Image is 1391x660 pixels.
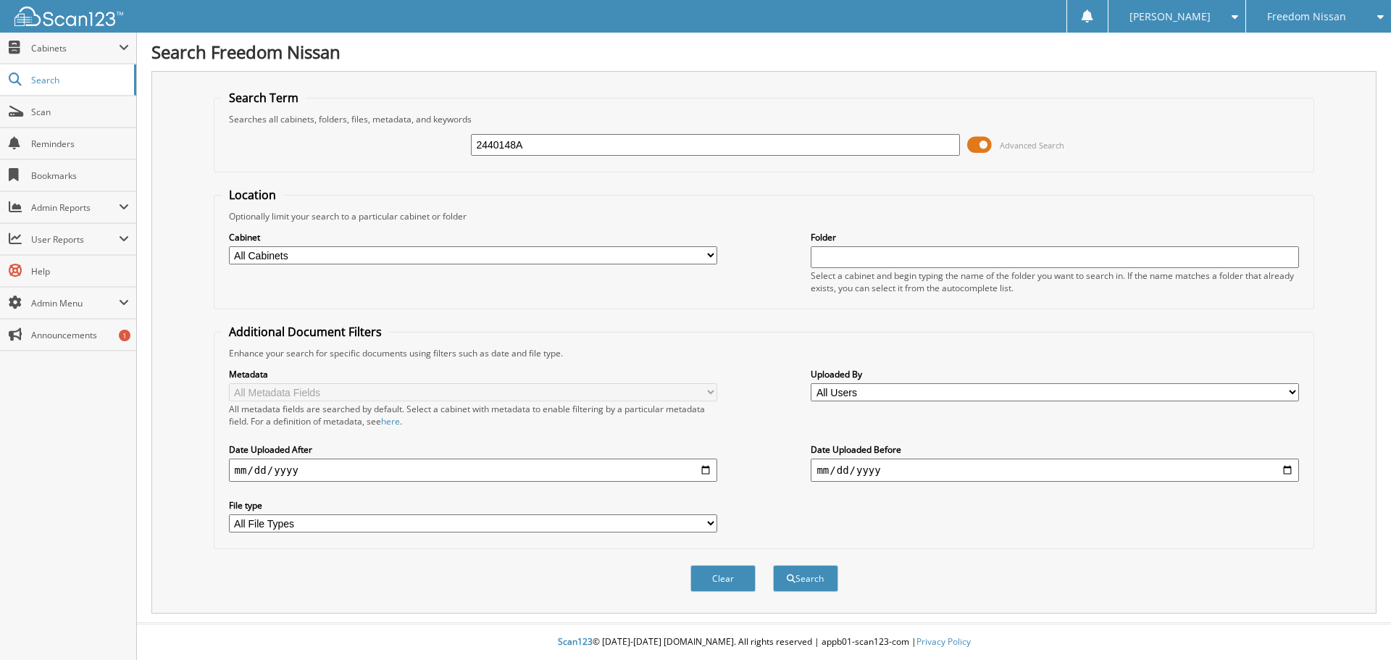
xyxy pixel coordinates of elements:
[31,42,119,54] span: Cabinets
[222,324,389,340] legend: Additional Document Filters
[811,443,1299,456] label: Date Uploaded Before
[229,368,717,380] label: Metadata
[31,265,129,277] span: Help
[811,270,1299,294] div: Select a cabinet and begin typing the name of the folder you want to search in. If the name match...
[222,90,306,106] legend: Search Term
[31,329,129,341] span: Announcements
[31,233,119,246] span: User Reports
[31,201,119,214] span: Admin Reports
[690,565,756,592] button: Clear
[137,625,1391,660] div: © [DATE]-[DATE] [DOMAIN_NAME]. All rights reserved | appb01-scan123-com |
[31,74,127,86] span: Search
[229,231,717,243] label: Cabinet
[151,40,1377,64] h1: Search Freedom Nissan
[14,7,123,26] img: scan123-logo-white.svg
[229,443,717,456] label: Date Uploaded After
[916,635,971,648] a: Privacy Policy
[31,297,119,309] span: Admin Menu
[773,565,838,592] button: Search
[229,459,717,482] input: start
[229,499,717,511] label: File type
[811,368,1299,380] label: Uploaded By
[229,403,717,427] div: All metadata fields are searched by default. Select a cabinet with metadata to enable filtering b...
[811,231,1299,243] label: Folder
[222,347,1307,359] div: Enhance your search for specific documents using filters such as date and file type.
[381,415,400,427] a: here
[222,113,1307,125] div: Searches all cabinets, folders, files, metadata, and keywords
[31,170,129,182] span: Bookmarks
[222,187,283,203] legend: Location
[222,210,1307,222] div: Optionally limit your search to a particular cabinet or folder
[119,330,130,341] div: 1
[31,138,129,150] span: Reminders
[31,106,129,118] span: Scan
[811,459,1299,482] input: end
[1000,140,1064,151] span: Advanced Search
[1129,12,1211,21] span: [PERSON_NAME]
[558,635,593,648] span: Scan123
[1267,12,1346,21] span: Freedom Nissan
